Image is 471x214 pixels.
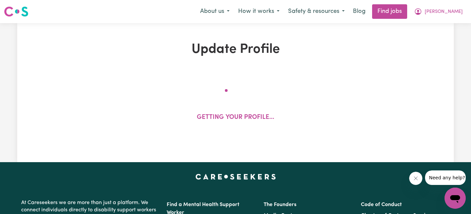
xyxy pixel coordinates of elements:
iframe: Close message [409,172,422,185]
a: Blog [349,4,369,19]
button: How it works [234,5,284,18]
a: Careseekers home page [195,174,276,179]
a: Careseekers logo [4,4,28,19]
button: Safety & resources [284,5,349,18]
button: About us [196,5,234,18]
h1: Update Profile [94,42,377,57]
a: Code of Conduct [361,202,402,207]
a: Find jobs [372,4,407,19]
span: [PERSON_NAME] [425,8,463,16]
p: Getting your profile... [197,113,274,123]
a: The Founders [264,202,296,207]
iframe: Button to launch messaging window [445,188,466,209]
button: My Account [410,5,467,18]
img: Careseekers logo [4,6,28,18]
iframe: Message from company [425,170,466,185]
